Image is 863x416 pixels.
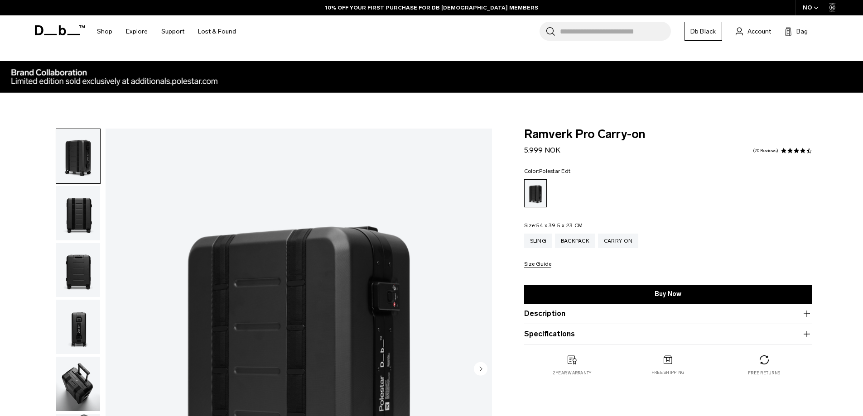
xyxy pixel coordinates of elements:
[524,261,551,268] button: Size Guide
[325,4,538,12] a: 10% OFF YOUR FIRST PURCHASE FOR DB [DEMOGRAPHIC_DATA] MEMBERS
[126,15,148,48] a: Explore
[90,15,243,48] nav: Main Navigation
[524,168,572,174] legend: Color:
[651,369,685,376] p: Free shipping
[56,299,101,354] button: Ramverk Pro Carry-on Polestar Edt.
[539,168,572,174] span: Polestar Edt.
[524,146,560,154] span: 5.999 NOK
[555,234,595,248] a: Backpack
[56,357,100,411] img: Ramverk Pro Carry-on Polestar Edt.
[736,26,771,37] a: Account
[747,27,771,36] span: Account
[474,362,487,377] button: Next slide
[56,129,100,183] img: Ramverk Pro Carry-on Polestar Edt.
[685,22,722,41] a: Db Black
[524,308,812,319] button: Description
[524,234,552,248] a: Sling
[524,179,547,207] a: Polestar Edt.
[748,370,780,376] p: Free returns
[536,222,583,229] span: 54 x 39.5 x 23 CM
[524,285,812,304] a: Buy Now
[524,223,583,228] legend: Size:
[796,27,808,36] span: Bag
[97,15,112,48] a: Shop
[785,26,808,37] button: Bag
[56,300,100,354] img: Ramverk Pro Carry-on Polestar Edt.
[198,15,236,48] a: Lost & Found
[161,15,184,48] a: Support
[56,243,100,297] img: Ramverk Pro Carry-on Polestar Edt.
[524,329,812,339] button: Specifications
[753,148,778,153] a: 70 reviews
[56,129,101,184] button: Ramverk Pro Carry-on Polestar Edt.
[553,370,592,376] p: 2 year warranty
[598,234,638,248] a: Carry-on
[56,186,100,240] img: Ramverk Pro Carry-on Polestar Edt.
[56,186,101,241] button: Ramverk Pro Carry-on Polestar Edt.
[56,356,101,411] button: Ramverk Pro Carry-on Polestar Edt.
[524,129,812,140] span: Ramverk Pro Carry-on
[56,243,101,298] button: Ramverk Pro Carry-on Polestar Edt.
